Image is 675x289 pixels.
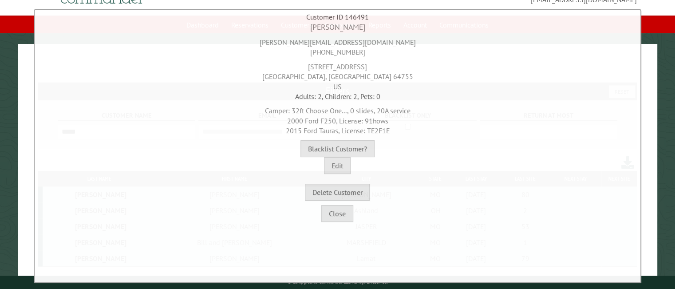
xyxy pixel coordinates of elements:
div: [PERSON_NAME][EMAIL_ADDRESS][DOMAIN_NAME] [PHONE_NUMBER] [37,33,638,57]
div: Camper: 32ft Choose One..., 0 slides, 20A service [37,101,638,135]
button: Blacklist Customer? [300,140,375,157]
button: Delete Customer [305,184,370,201]
div: [STREET_ADDRESS] [GEOGRAPHIC_DATA], [GEOGRAPHIC_DATA] 64755 US [37,57,638,91]
span: 2015 Ford Tauras, License: TE2F1E [285,126,389,135]
span: 2000 Ford F250, License: 91hows [287,116,388,125]
div: [PERSON_NAME] [37,22,638,33]
div: Customer ID 146491 [37,12,638,22]
small: © Campground Commander LLC. All rights reserved. [288,279,388,285]
button: Close [321,205,353,222]
div: Adults: 2, Children: 2, Pets: 0 [37,91,638,101]
button: Edit [324,157,351,174]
